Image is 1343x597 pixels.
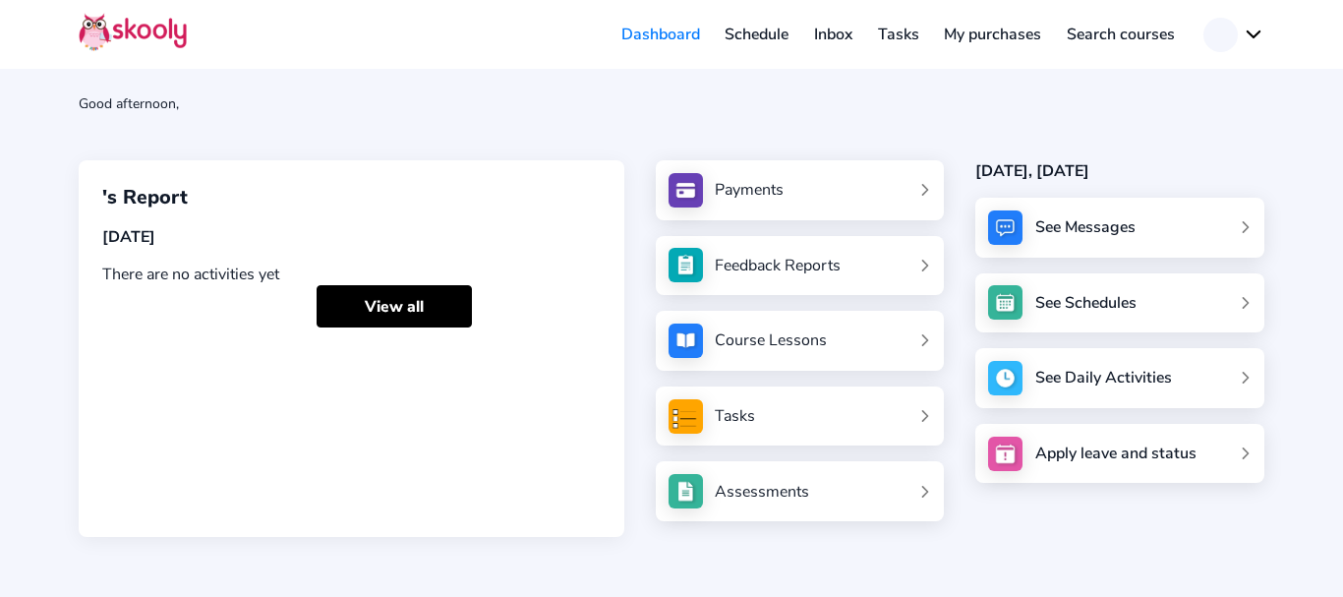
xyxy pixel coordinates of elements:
[79,94,1264,113] div: Good afternoon,
[669,248,932,282] a: Feedback Reports
[715,179,784,201] div: Payments
[669,248,703,282] img: see_atten.jpg
[988,285,1022,320] img: schedule.jpg
[1035,292,1137,314] div: See Schedules
[102,264,601,285] div: There are no activities yet
[975,160,1264,182] div: [DATE], [DATE]
[1035,443,1197,464] div: Apply leave and status
[317,285,472,328] a: View all
[715,329,827,351] div: Course Lessons
[988,437,1022,471] img: apply_leave.jpg
[865,19,932,50] a: Tasks
[1035,367,1172,388] div: See Daily Activities
[975,424,1264,484] a: Apply leave and status
[975,273,1264,333] a: See Schedules
[715,255,841,276] div: Feedback Reports
[975,348,1264,408] a: See Daily Activities
[669,474,932,508] a: Assessments
[1203,18,1264,52] button: chevron down outline
[669,399,932,434] a: Tasks
[669,324,703,358] img: courses.jpg
[669,399,703,434] img: tasksForMpWeb.png
[669,474,703,508] img: assessments.jpg
[609,19,713,50] a: Dashboard
[715,481,809,503] div: Assessments
[1054,19,1188,50] a: Search courses
[102,184,188,210] span: 's Report
[801,19,865,50] a: Inbox
[988,210,1022,245] img: messages.jpg
[715,405,755,427] div: Tasks
[988,361,1022,395] img: activity.jpg
[79,13,187,51] img: Skooly
[669,173,932,208] a: Payments
[669,173,703,208] img: payments.jpg
[713,19,802,50] a: Schedule
[931,19,1054,50] a: My purchases
[1035,216,1136,238] div: See Messages
[102,226,601,248] div: [DATE]
[669,324,932,358] a: Course Lessons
